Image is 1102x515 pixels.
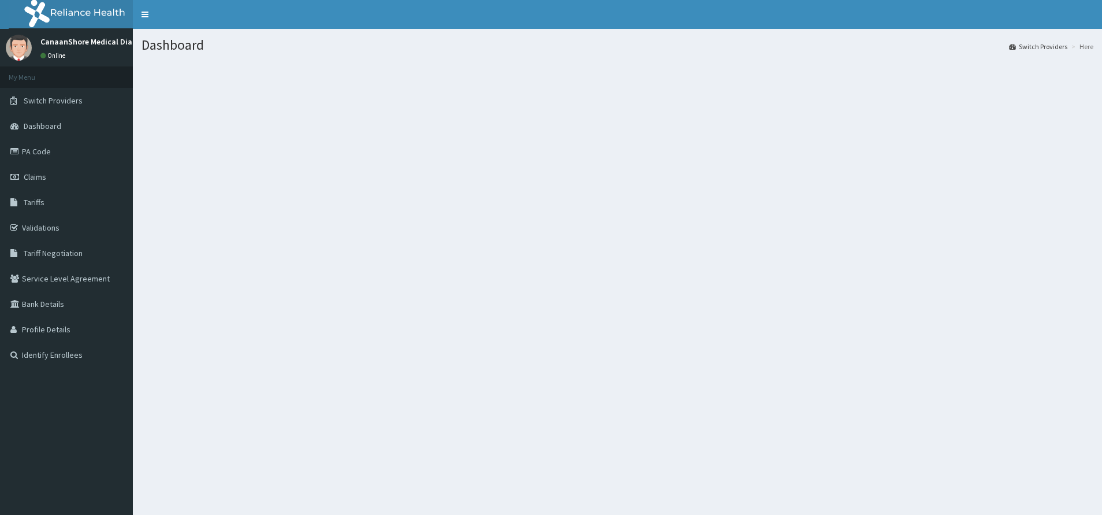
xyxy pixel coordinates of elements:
[24,172,46,182] span: Claims
[1069,42,1093,51] li: Here
[1009,42,1067,51] a: Switch Providers
[24,197,44,208] span: Tariffs
[40,51,68,60] a: Online
[24,95,83,106] span: Switch Providers
[24,121,61,131] span: Dashboard
[6,35,32,61] img: User Image
[24,248,83,258] span: Tariff Negotiation
[40,38,164,46] p: CanaanShore Medical Diagnostics
[142,38,1093,53] h1: Dashboard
